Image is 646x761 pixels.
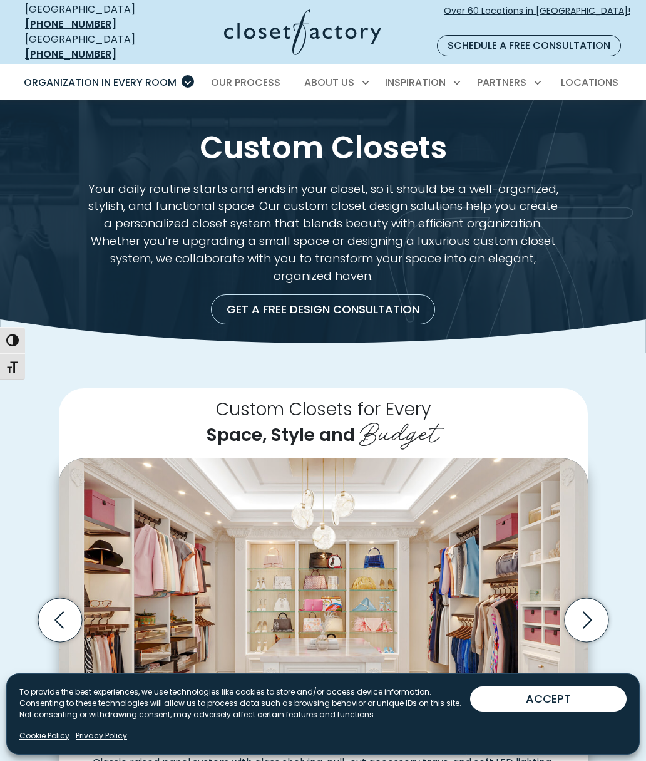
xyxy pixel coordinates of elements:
span: Inspiration [385,75,446,90]
a: [PHONE_NUMBER] [25,47,116,61]
a: Cookie Policy [19,730,69,742]
div: [GEOGRAPHIC_DATA] [25,32,161,62]
a: Schedule a Free Consultation [437,35,621,56]
a: Get a Free Design Consultation [211,294,435,324]
p: Your daily routine starts and ends in your closet, so it should be a well-organized, stylish, and... [83,180,563,285]
span: Organization in Every Room [24,75,177,90]
p: To provide the best experiences, we use technologies like cookies to store and/or access device i... [19,686,470,720]
span: Over 60 Locations in [GEOGRAPHIC_DATA]! [444,4,630,31]
a: [PHONE_NUMBER] [25,17,116,31]
a: Privacy Policy [76,730,127,742]
h1: Custom Closets [34,130,612,165]
div: [GEOGRAPHIC_DATA] [25,2,161,32]
img: White walk-in closet with ornate trim and crown molding, featuring glass shelving [59,458,588,747]
span: Our Process [211,75,280,90]
span: Budget [359,410,439,450]
button: Previous slide [33,593,87,647]
span: Custom Closets for Every [216,397,431,422]
button: ACCEPT [470,686,627,712]
span: Partners [477,75,526,90]
button: Next slide [560,593,613,647]
img: Closet Factory Logo [224,9,381,55]
span: About Us [304,75,354,90]
nav: Primary Menu [15,65,631,100]
span: Locations [561,75,618,90]
span: Space, Style and [207,423,355,448]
